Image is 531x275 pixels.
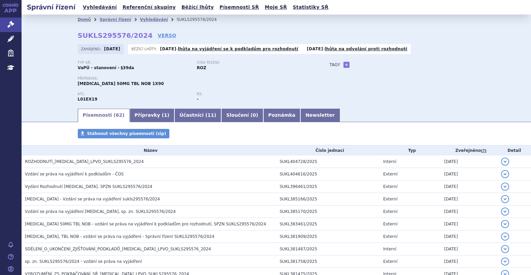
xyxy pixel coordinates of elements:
strong: [DATE] [104,47,120,51]
strong: [DATE] [307,47,323,51]
button: detail [501,257,509,266]
span: Externí [383,209,397,214]
span: Externí [383,259,397,264]
p: RS: [197,92,309,96]
a: Moje SŘ [263,3,289,12]
td: SUKL381487/2025 [276,243,380,255]
a: + [343,62,350,68]
button: detail [501,232,509,241]
a: Účastníci (11) [174,109,221,122]
span: QINLOCK 50MG TBL NOB - vzdání se práva na vyjádření k podkladům pro rozhodnutí, SPZN SUKLS295576/... [25,222,266,226]
span: Vydání Rozhodnutí QINLOCK, SPZN SUKLS295576/2024 [25,184,153,189]
span: Interní [383,247,396,251]
span: ROZHODNUTÍ_QINLOCK_LPVO_SUKLS295576_2024 [25,159,144,164]
span: SDĚLENÍ_O_UKONČENÍ_ZJIŠŤOVÁNÍ_PODKLADŮ_QINLOCK_LPVO_SUKLS295576_2024 [25,247,211,251]
a: Domů [78,17,91,22]
a: Písemnosti SŘ [218,3,261,12]
a: Poznámka [263,109,301,122]
span: Externí [383,172,397,176]
strong: [DATE] [160,47,176,51]
td: [DATE] [441,218,498,230]
span: Externí [383,197,397,201]
button: detail [501,183,509,191]
strong: - [197,97,199,102]
td: [DATE] [441,156,498,168]
a: Statistiky SŘ [291,3,330,12]
button: detail [501,195,509,203]
span: Běžící lhůty: [131,46,158,52]
a: lhůta na vyjádření se k podkladům pro rozhodnutí [178,47,298,51]
td: SUKL404728/2025 [276,156,380,168]
td: SUKL385166/2025 [276,193,380,205]
span: [MEDICAL_DATA] 50MG TBL NOB 1X90 [78,81,164,86]
button: detail [501,245,509,253]
span: 62 [116,112,122,118]
span: 11 [207,112,214,118]
span: sp. zn. SUKLS295576/2024 - vzdání se práva na vyjádření [25,259,142,264]
a: Přípravky (1) [130,109,174,122]
td: [DATE] [441,181,498,193]
strong: SUKLS295576/2024 [78,31,153,39]
p: Stav řízení: [197,61,309,65]
span: QINLOCK, TBL NOB - vzdání se práva na vyjádření - Správní řízení SUKLS295576/2024 [25,234,214,239]
td: [DATE] [441,230,498,243]
span: Externí [383,222,397,226]
td: SUKL396461/2025 [276,181,380,193]
h3: Tagy [330,61,340,69]
span: 1 [164,112,167,118]
p: - [160,46,298,52]
span: Vzdání se práva na vyjádření k podkladům - ČOS [25,172,124,176]
th: Zveřejněno [441,145,498,156]
td: SUKL385170/2025 [276,205,380,218]
th: Typ [380,145,441,156]
td: [DATE] [441,243,498,255]
a: Stáhnout všechny písemnosti (zip) [78,129,170,138]
th: Číslo jednací [276,145,380,156]
p: Přípravek: [78,77,316,81]
span: Stáhnout všechny písemnosti (zip) [87,131,166,136]
p: Typ SŘ: [78,61,190,65]
button: detail [501,158,509,166]
span: Externí [383,234,397,239]
td: [DATE] [441,255,498,268]
td: SUKL404616/2025 [276,168,380,181]
td: SUKL383461/2025 [276,218,380,230]
th: Detail [498,145,531,156]
a: Správní řízení [100,17,131,22]
strong: RIPRETINIB [78,97,98,102]
span: 0 [253,112,256,118]
button: detail [501,170,509,178]
span: Vzdání se práva na vyjádření QINLOCK, sp. zn. SUKLS295576/2024 [25,209,176,214]
a: VERSO [158,32,176,39]
a: Běžící lhůty [179,3,216,12]
p: ATC: [78,92,190,96]
span: QINLOCK - Vzdání se práva na vyjádření sukls295576/2024 [25,197,160,201]
span: Zahájeno: [81,46,102,52]
a: Newsletter [300,109,340,122]
td: [DATE] [441,205,498,218]
td: [DATE] [441,193,498,205]
button: detail [501,208,509,216]
td: SUKL381909/2025 [276,230,380,243]
td: [DATE] [441,168,498,181]
span: Externí [383,184,397,189]
a: Vyhledávání [81,3,119,12]
a: Písemnosti (62) [78,109,130,122]
th: Název [22,145,276,156]
a: Sloučení (0) [221,109,263,122]
a: Referenční skupiny [121,3,178,12]
a: lhůta na odvolání proti rozhodnutí [325,47,407,51]
p: - [307,46,407,52]
strong: ROZ [197,65,206,70]
li: SUKLS295576/2024 [177,15,226,25]
h2: Správní řízení [22,2,81,12]
strong: VaPÚ - stanovení - §39da [78,65,134,70]
abbr: (?) [481,148,487,153]
a: Vyhledávání [140,17,168,22]
span: Interní [383,159,396,164]
button: detail [501,220,509,228]
td: SUKL381758/2025 [276,255,380,268]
